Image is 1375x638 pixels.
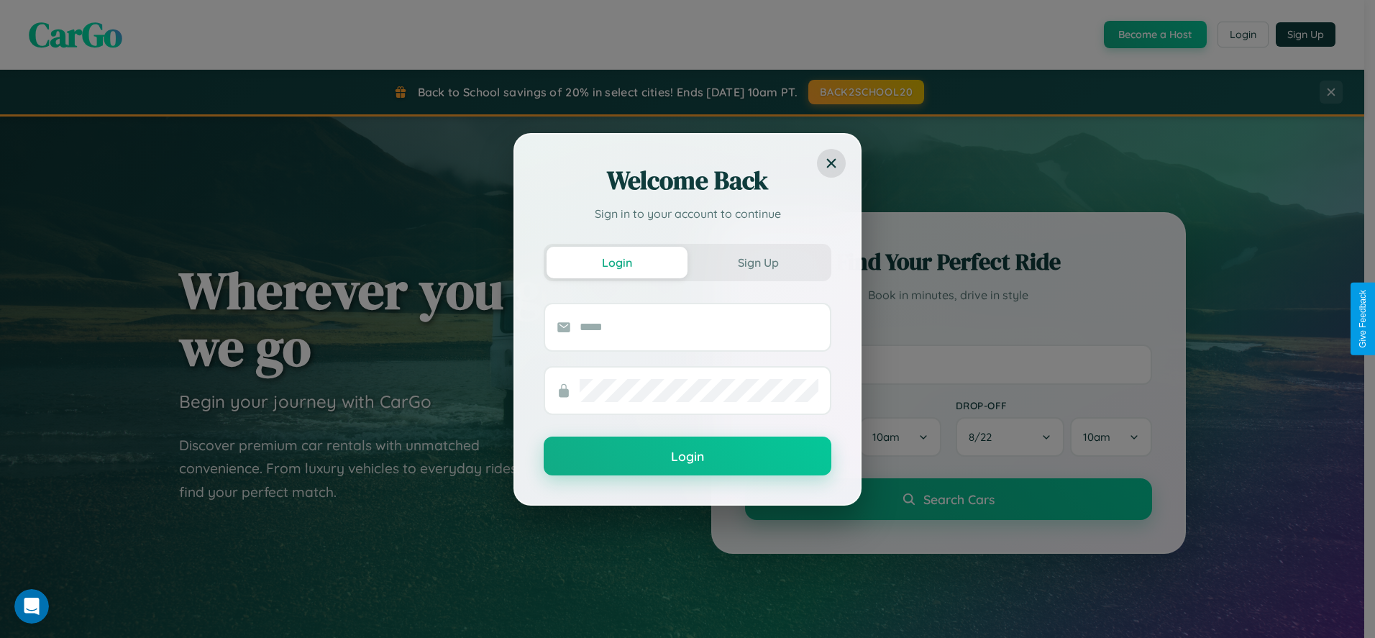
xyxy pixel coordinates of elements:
[687,247,828,278] button: Sign Up
[14,589,49,624] iframe: Intercom live chat
[544,205,831,222] p: Sign in to your account to continue
[1358,290,1368,348] div: Give Feedback
[544,163,831,198] h2: Welcome Back
[547,247,687,278] button: Login
[544,437,831,475] button: Login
